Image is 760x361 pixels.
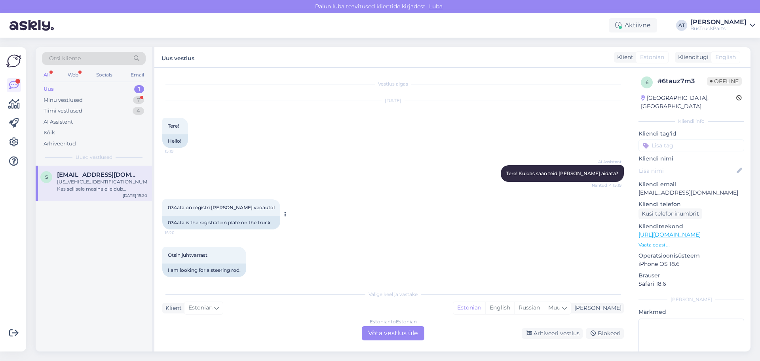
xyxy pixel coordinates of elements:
[638,118,744,125] div: Kliendi info
[123,193,147,199] div: [DATE] 15:20
[638,271,744,280] p: Brauser
[638,200,744,208] p: Kliendi telefon
[638,241,744,248] p: Vaata edasi ...
[638,130,744,138] p: Kliendi tag'id
[638,155,744,163] p: Kliendi nimi
[690,19,755,32] a: [PERSON_NAME]BusTruckParts
[592,182,621,188] span: Nähtud ✓ 15:19
[44,140,76,148] div: Arhiveeritud
[57,178,147,193] div: [US_VEHICLE_IDENTIFICATION_NUMBER] Kas sellisele masinale leidub juhtvarrast
[188,304,213,312] span: Estonian
[707,77,742,86] span: Offline
[6,53,21,69] img: Askly Logo
[646,79,648,85] span: 6
[44,96,83,104] div: Minu vestlused
[42,70,51,80] div: All
[638,296,744,303] div: [PERSON_NAME]
[95,70,114,80] div: Socials
[370,318,417,325] div: Estonian to Estonian
[639,166,735,175] input: Lisa nimi
[165,277,194,283] span: 15:20
[44,129,55,137] div: Kõik
[638,231,701,238] a: [URL][DOMAIN_NAME]
[129,70,146,80] div: Email
[162,304,182,312] div: Klient
[165,148,194,154] span: 15:19
[638,280,744,288] p: Safari 18.6
[162,291,624,298] div: Valige keel ja vastake
[133,96,144,104] div: 7
[690,25,747,32] div: BusTruckParts
[66,70,80,80] div: Web
[690,19,747,25] div: [PERSON_NAME]
[162,134,188,148] div: Hello!
[675,53,709,61] div: Klienditugi
[76,154,112,161] span: Uued vestlused
[640,53,664,61] span: Estonian
[45,174,48,180] span: s
[453,302,485,314] div: Estonian
[638,308,744,316] p: Märkmed
[638,252,744,260] p: Operatsioonisüsteem
[548,304,560,311] span: Muu
[162,216,280,229] div: 034ata is the registration plate on the truck
[514,302,544,314] div: Russian
[586,328,624,339] div: Blokeeri
[641,94,736,111] div: [GEOGRAPHIC_DATA], [GEOGRAPHIC_DATA]
[49,54,81,63] span: Otsi kliente
[161,52,194,63] label: Uus vestlus
[162,264,246,277] div: I am looking for a steering rod.
[638,222,744,231] p: Klienditeekond
[44,85,54,93] div: Uus
[638,189,744,197] p: [EMAIL_ADDRESS][DOMAIN_NAME]
[638,260,744,268] p: iPhone OS 18.6
[133,107,144,115] div: 4
[44,118,73,126] div: AI Assistent
[638,180,744,189] p: Kliendi email
[571,304,621,312] div: [PERSON_NAME]
[485,302,514,314] div: English
[162,97,624,104] div: [DATE]
[522,328,583,339] div: Arhiveeri vestlus
[506,170,618,176] span: Tere! Kuidas saan teid [PERSON_NAME] aidata?
[638,208,702,219] div: Küsi telefoninumbrit
[162,80,624,88] div: Vestlus algas
[57,171,139,178] span: seppergo@gmail.com
[168,204,275,210] span: 034ata on registri [PERSON_NAME] veoautol
[134,85,144,93] div: 1
[638,139,744,151] input: Lisa tag
[168,252,207,258] span: Otsin juhtvarrast
[614,53,633,61] div: Klient
[168,123,179,129] span: Tere!
[676,20,687,31] div: AT
[362,326,424,340] div: Võta vestlus üle
[44,107,82,115] div: Tiimi vestlused
[165,230,194,236] span: 15:20
[657,76,707,86] div: # 6tauz7m3
[592,159,621,165] span: AI Assistent
[427,3,445,10] span: Luba
[609,18,657,32] div: Aktiivne
[715,53,736,61] span: English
